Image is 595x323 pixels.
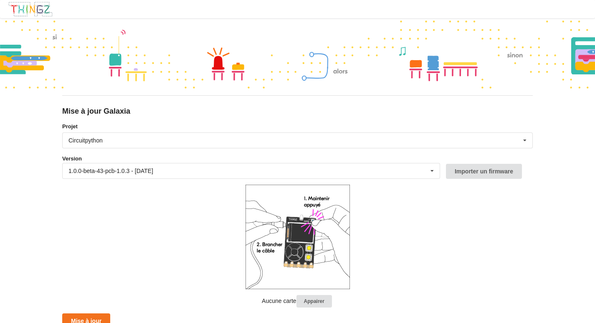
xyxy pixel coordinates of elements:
[62,107,533,116] div: Mise à jour Galaxia
[68,137,103,143] div: Circuitpython
[446,164,522,179] button: Importer un firmware
[68,168,153,174] div: 1.0.0-beta-43-pcb-1.0.3 - [DATE]
[246,185,350,289] img: galaxia_plug.png
[296,295,332,308] button: Appairer
[62,155,82,163] label: Version
[62,295,533,308] p: Aucune carte
[62,122,533,131] label: Projet
[8,1,53,17] img: thingz_logo.png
